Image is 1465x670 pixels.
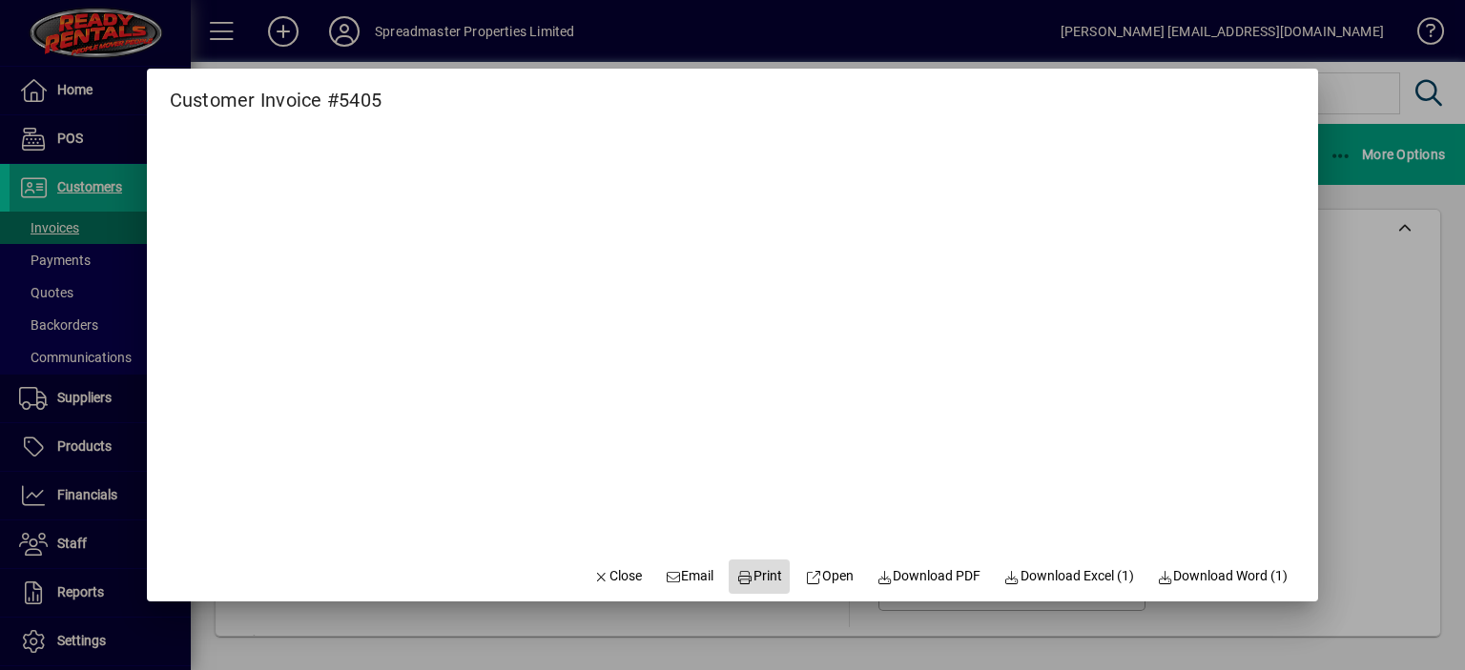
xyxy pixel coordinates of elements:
a: Open [797,559,861,594]
span: Print [737,566,783,586]
span: Download Excel (1) [1003,566,1134,586]
a: Download PDF [869,559,989,594]
span: Download Word (1) [1157,566,1289,586]
button: Print [729,559,790,594]
button: Download Excel (1) [996,559,1142,594]
span: Open [805,566,854,586]
h2: Customer Invoice #5405 [147,69,405,115]
button: Download Word (1) [1149,559,1296,594]
button: Email [657,559,722,594]
span: Download PDF [877,566,981,586]
span: Close [592,566,642,586]
span: Email [665,566,714,586]
button: Close [585,559,650,594]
